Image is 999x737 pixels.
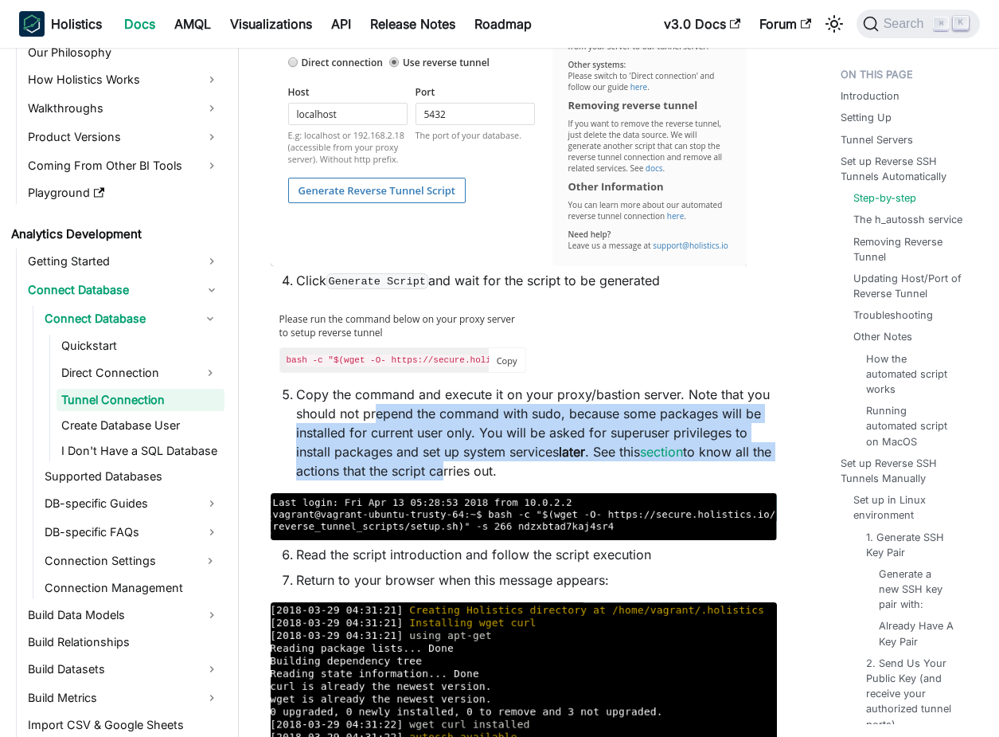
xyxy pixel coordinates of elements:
kbd: ⌘ [933,17,949,31]
a: Build Relationships [23,631,224,653]
a: HolisticsHolistics [19,11,102,37]
a: The h_autossh service [853,212,962,227]
a: v3.0 Docs [654,11,750,37]
a: Create Database User [57,414,224,437]
a: Set up in Linux environment [853,492,967,523]
a: Docs [115,11,165,37]
img: Holistics [19,11,45,37]
button: Switch between dark and light mode (currently light mode) [821,11,847,37]
a: Quickstart [57,335,224,357]
a: Set up Reverse SSH Tunnels Automatically [841,154,974,184]
a: Supported Databases [40,465,224,488]
button: Collapse sidebar category 'Connect Database' [196,306,224,331]
a: Connect Database [23,277,224,303]
a: Product Versions [23,124,224,150]
button: Expand sidebar category 'Connection Settings' [196,548,224,574]
a: Walkthroughs [23,96,224,121]
a: Updating Host/Port of Reverse Tunnel [853,271,967,301]
a: Removing Reverse Tunnel [853,234,967,265]
a: Introduction [841,88,899,104]
a: 2. Send Us Your Public Key (and receive your authorized tunnel ports) [866,656,961,732]
a: Build Metrics [23,685,224,711]
a: Set up Reverse SSH Tunnels Manually [841,456,974,486]
a: section [640,444,683,460]
span: Search [879,17,934,31]
li: Return to your browser when this message appears: [296,570,777,590]
li: Copy the command and execute it on your proxy/bastion server. Note that you should not prepend th... [296,385,777,480]
a: Analytics Development [6,223,224,245]
a: Import CSV & Google Sheets [23,714,224,736]
li: Click and wait for the script to be generated [296,271,777,290]
a: Running automated script on MacOS [866,403,961,449]
a: Other Notes [853,329,912,344]
a: Connection Management [40,577,224,599]
a: How Holistics Works [23,67,224,92]
a: Our Philosophy [23,41,224,64]
a: Getting Started [23,249,224,274]
a: Forum [750,11,821,37]
a: Coming From Other BI Tools [23,153,224,178]
a: Tunnel Servers [841,132,913,147]
a: API [322,11,361,37]
a: Already Have A Key Pair [879,618,954,649]
a: Setting Up [841,110,892,125]
a: AMQL [165,11,220,37]
a: Release Notes [361,11,465,37]
a: Step-by-step [853,190,916,206]
button: Search (Command+K) [857,10,980,38]
a: Build Data Models [23,602,224,628]
a: 1. Generate SSH Key Pair [866,530,961,560]
a: Roadmap [465,11,541,37]
code: Generate Script [326,273,428,289]
a: Connect Database [40,306,196,331]
a: DB-specific FAQs [40,519,224,545]
button: Expand sidebar category 'Direct Connection' [196,360,224,386]
a: Visualizations [220,11,322,37]
kbd: K [953,16,969,30]
a: Troubleshooting [853,308,933,323]
a: Generate a new SSH key pair with: [879,566,954,613]
a: DB-specific Guides [40,491,224,516]
a: Connection Settings [40,548,196,574]
a: I Don't Have a SQL Database [57,440,224,462]
a: How the automated script works [866,351,961,398]
li: Read the script introduction and follow the script execution [296,545,777,564]
a: Tunnel Connection [57,389,224,411]
a: Playground [23,182,224,204]
b: Holistics [51,14,102,33]
strong: later [559,444,585,460]
a: Direct Connection [57,360,196,386]
a: Build Datasets [23,657,224,682]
